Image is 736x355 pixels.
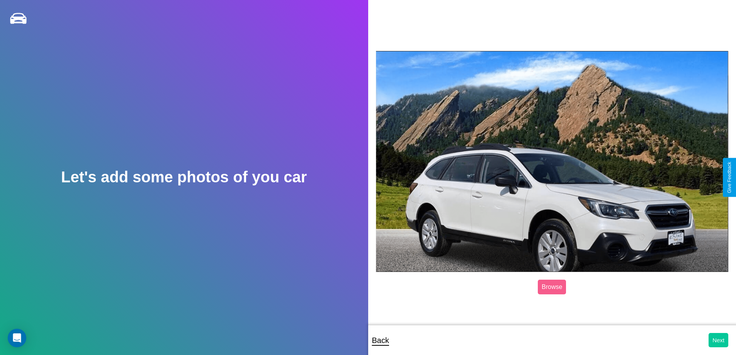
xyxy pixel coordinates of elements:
label: Browse [538,280,566,294]
button: Next [709,333,728,347]
h2: Let's add some photos of you car [61,168,307,186]
p: Back [372,333,389,347]
img: posted [376,51,729,272]
div: Give Feedback [727,162,732,193]
div: Open Intercom Messenger [8,329,26,347]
